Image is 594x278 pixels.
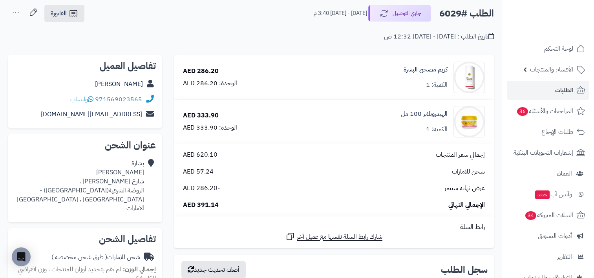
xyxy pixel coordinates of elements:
[12,247,31,266] div: Open Intercom Messenger
[183,167,214,176] span: 57.24 AED
[555,85,573,96] span: الطلبات
[183,79,237,88] div: الوحدة: 286.20 AED
[514,147,573,158] span: إشعارات التحويلات البنكية
[51,9,67,18] span: الفاتورة
[426,80,448,90] div: الكمية: 1
[183,67,219,76] div: 286.20 AED
[404,65,448,74] a: كريم مصحح البشرة
[426,125,448,134] div: الكمية: 1
[507,143,589,162] a: إشعارات التحويلات البنكية
[507,164,589,183] a: العملاء
[14,234,156,244] h2: تفاصيل الشحن
[517,107,528,116] span: 36
[285,232,382,241] a: شارك رابط السلة نفسها مع عميل آخر
[14,141,156,150] h2: عنوان الشحن
[368,5,431,22] button: جاري التوصيل
[507,81,589,100] a: الطلبات
[541,20,587,37] img: logo-2.png
[507,247,589,266] a: التقارير
[507,39,589,58] a: لوحة التحكم
[123,265,156,274] strong: إجمالي الوزن:
[441,265,488,274] h3: سجل الطلب
[44,5,84,22] a: الفاتورة
[530,64,573,75] span: الأقسام والمنتجات
[557,168,572,179] span: العملاء
[557,251,572,262] span: التقارير
[183,111,219,120] div: 333.90 AED
[516,106,573,117] span: المراجعات والأسئلة
[538,230,572,241] span: أدوات التسويق
[444,184,485,193] span: عرض نهاية سبتمر
[41,110,142,119] a: [EMAIL_ADDRESS][DOMAIN_NAME]
[525,210,573,221] span: السلات المتروكة
[507,102,589,121] a: المراجعات والأسئلة36
[183,184,220,193] span: -286.20 AED
[534,189,572,200] span: وآتس آب
[439,5,494,22] h2: الطلب #6029
[544,43,573,54] span: لوحة التحكم
[507,123,589,141] a: طلبات الإرجاع
[70,95,93,104] a: واتساب
[448,201,485,210] span: الإجمالي النهائي
[177,223,491,232] div: رابط السلة
[14,159,144,213] div: بشارة [PERSON_NAME] شارع [PERSON_NAME] ، الروضة الشرقية([GEOGRAPHIC_DATA]) - [GEOGRAPHIC_DATA] ، ...
[525,211,536,220] span: 34
[314,9,367,17] small: [DATE] - [DATE] 3:40 م
[507,206,589,225] a: السلات المتروكة34
[507,227,589,245] a: أدوات التسويق
[454,62,484,93] img: 1739574034-cm4q23r2z0e1f01kldwat3g4p__D9_83_D8_B1_D9_8A_D9_85__D9_85_D8_B5_D8_AD_D8_AD__D8_A7_D9_...
[507,185,589,204] a: وآتس آبجديد
[95,79,143,89] a: [PERSON_NAME]
[541,126,573,137] span: طلبات الإرجاع
[384,32,494,41] div: تاريخ الطلب : [DATE] - [DATE] 12:32 ص
[95,95,142,104] a: 971569023565
[401,110,448,119] a: الهيدروبلابر 100 مل
[51,253,140,262] div: شحن للامارات
[297,232,382,241] span: شارك رابط السلة نفسها مع عميل آخر
[51,252,107,262] span: ( طرق شحن مخصصة )
[14,61,156,71] h2: تفاصيل العميل
[454,106,484,137] img: 1739576658-cm5o7h3k200cz01n3d88igawy_HYDROBALAPER_w-90x90.jpg
[183,201,219,210] span: 391.14 AED
[452,167,485,176] span: شحن للامارات
[183,150,217,159] span: 620.10 AED
[183,123,237,132] div: الوحدة: 333.90 AED
[436,150,485,159] span: إجمالي سعر المنتجات
[535,190,550,199] span: جديد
